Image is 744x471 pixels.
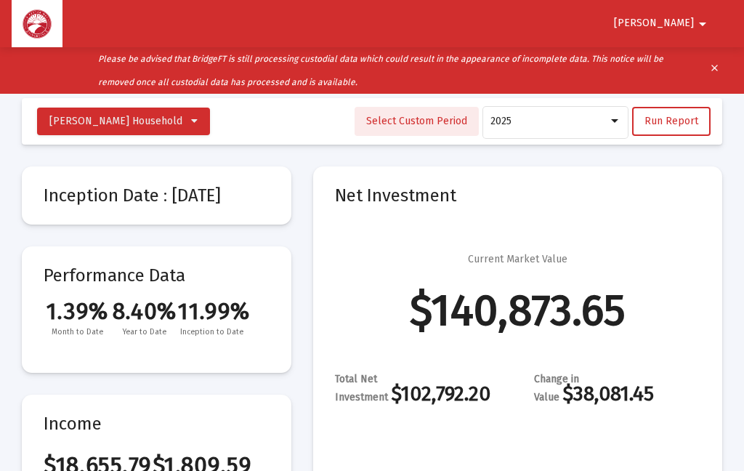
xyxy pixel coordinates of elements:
[614,17,694,30] span: [PERSON_NAME]
[44,268,270,339] mat-card-title: Performance Data
[44,325,110,339] span: Month to Date
[44,188,270,203] mat-card-title: Inception Date : [DATE]
[44,297,110,325] span: 1.39%
[178,297,245,325] span: 11.99%
[468,252,567,267] div: Current Market Value
[23,9,52,39] img: Dashboard
[335,188,700,203] mat-card-title: Net Investment
[335,373,388,403] span: Total Net Investment
[534,373,579,403] span: Change in Value
[410,303,626,318] div: $140,873.65
[490,115,511,127] span: 2025
[597,9,729,38] button: [PERSON_NAME]
[534,369,700,405] div: $38,081.45
[49,115,182,127] span: [PERSON_NAME] Household
[709,60,720,81] mat-icon: clear
[110,325,177,339] span: Year to Date
[37,108,210,135] button: [PERSON_NAME] Household
[694,9,711,39] mat-icon: arrow_drop_down
[44,416,270,431] mat-card-title: Income
[366,115,467,127] span: Select Custom Period
[110,297,177,325] span: 8.40%
[632,107,711,136] button: Run Report
[98,54,663,87] i: Please be advised that BridgeFT is still processing custodial data which could result in the appe...
[644,115,698,127] span: Run Report
[178,325,245,339] span: Inception to Date
[335,369,534,405] div: $102,792.20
